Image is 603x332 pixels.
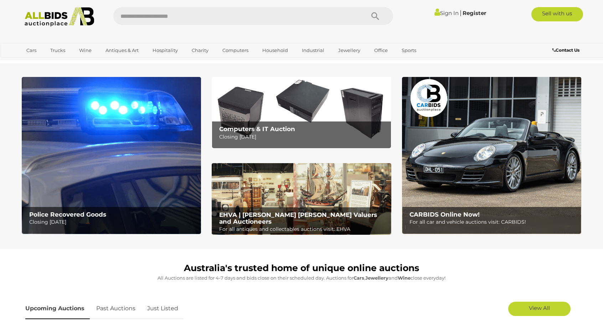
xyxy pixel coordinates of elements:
p: All Auctions are listed for 4-7 days and bids close on their scheduled day. Auctions for , and cl... [25,274,578,282]
a: Household [258,45,293,56]
p: For all car and vehicle auctions visit: CARBIDS! [409,218,577,227]
a: Hospitality [148,45,182,56]
p: Closing [DATE] [219,133,387,141]
h1: Australia's trusted home of unique online auctions [25,263,578,273]
img: Allbids.com.au [21,7,98,27]
img: CARBIDS Online Now! [402,77,581,234]
a: Police Recovered Goods Police Recovered Goods Closing [DATE] [22,77,201,234]
a: CARBIDS Online Now! CARBIDS Online Now! For all car and vehicle auctions visit: CARBIDS! [402,77,581,234]
a: Charity [187,45,213,56]
strong: Wine [398,275,411,281]
a: Sell with us [531,7,583,21]
b: EHVA | [PERSON_NAME] [PERSON_NAME] Valuers and Auctioneers [219,211,377,225]
a: Office [370,45,392,56]
a: [GEOGRAPHIC_DATA] [22,56,82,68]
a: EHVA | Evans Hastings Valuers and Auctioneers EHVA | [PERSON_NAME] [PERSON_NAME] Valuers and Auct... [212,163,391,235]
strong: Cars [354,275,364,281]
a: Just Listed [142,298,184,319]
a: Contact Us [552,46,581,54]
a: Cars [22,45,41,56]
a: View All [508,302,571,316]
b: Police Recovered Goods [29,211,106,218]
a: Upcoming Auctions [25,298,90,319]
a: Computers & IT Auction Computers & IT Auction Closing [DATE] [212,77,391,149]
button: Search [357,7,393,25]
span: View All [529,305,550,311]
strong: Jewellery [365,275,388,281]
a: Wine [74,45,96,56]
a: Antiques & Art [101,45,143,56]
a: Register [463,10,486,16]
p: For all antiques and collectables auctions visit: EHVA [219,225,387,234]
a: Trucks [46,45,70,56]
span: | [460,9,462,17]
a: Sign In [434,10,459,16]
img: Computers & IT Auction [212,77,391,149]
a: Sports [397,45,421,56]
p: Closing [DATE] [29,218,197,227]
a: Jewellery [334,45,365,56]
img: EHVA | Evans Hastings Valuers and Auctioneers [212,163,391,235]
a: Past Auctions [91,298,141,319]
a: Computers [218,45,253,56]
a: Industrial [297,45,329,56]
img: Police Recovered Goods [22,77,201,234]
b: CARBIDS Online Now! [409,211,480,218]
b: Computers & IT Auction [219,125,295,133]
b: Contact Us [552,47,579,53]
